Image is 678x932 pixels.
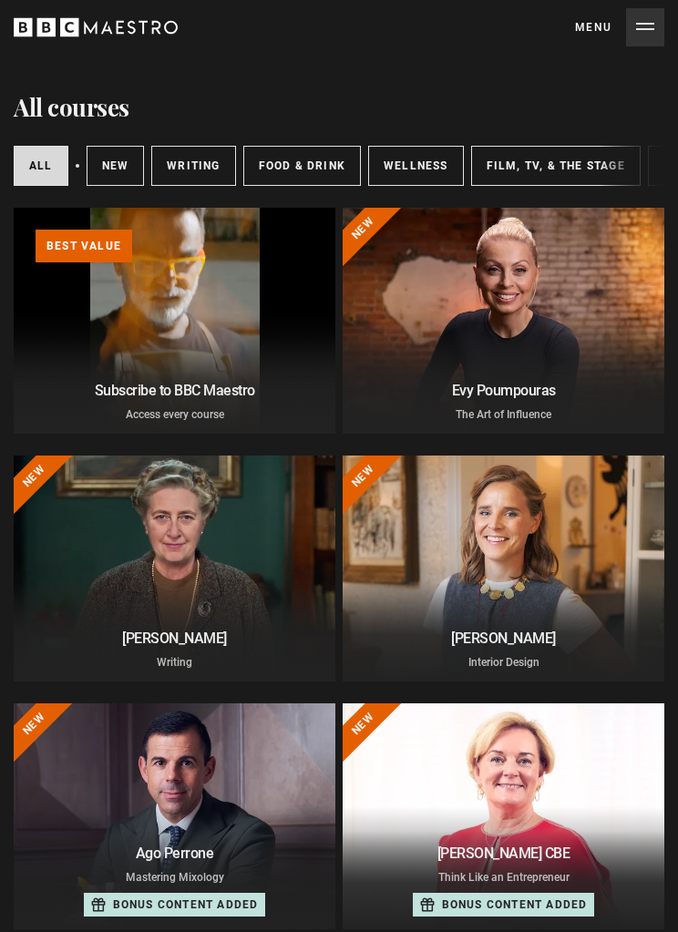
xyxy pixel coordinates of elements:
[14,14,178,41] svg: BBC Maestro
[14,91,129,124] h1: All courses
[575,8,664,46] button: Toggle navigation
[36,230,132,262] p: Best value
[87,146,145,186] a: New
[243,146,361,186] a: Food & Drink
[25,869,324,886] p: Mastering Mixology
[25,845,324,862] h2: Ago Perrone
[368,146,464,186] a: Wellness
[354,845,653,862] h2: [PERSON_NAME] CBE
[442,896,588,913] p: Bonus content added
[25,654,324,671] p: Writing
[14,146,68,186] a: All
[354,630,653,647] h2: [PERSON_NAME]
[471,146,641,186] a: Film, TV, & The Stage
[354,382,653,399] h2: Evy Poumpouras
[343,456,664,681] a: [PERSON_NAME] Interior Design New
[343,208,664,434] a: Evy Poumpouras The Art of Influence New
[354,654,653,671] p: Interior Design
[151,146,235,186] a: Writing
[14,456,335,681] a: [PERSON_NAME] Writing New
[113,896,259,913] p: Bonus content added
[25,630,324,647] h2: [PERSON_NAME]
[343,703,664,929] a: [PERSON_NAME] CBE Think Like an Entrepreneur Bonus content added New
[14,703,335,929] a: Ago Perrone Mastering Mixology Bonus content added New
[354,869,653,886] p: Think Like an Entrepreneur
[354,406,653,423] p: The Art of Influence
